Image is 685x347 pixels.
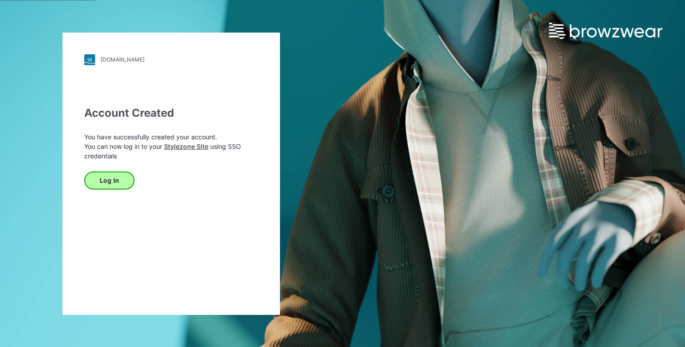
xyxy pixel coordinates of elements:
div: [DOMAIN_NAME] [101,56,145,63]
a: [DOMAIN_NAME] [84,54,258,65]
div: Account Created [84,105,258,121]
a: Stylezone Site [164,143,208,150]
img: browzwear-logo.e42bd6dac1945053ebaf764b6aa21510.svg [549,23,662,39]
button: Log In [84,171,135,190]
p: You can now log in to your using SSO credentials [84,142,258,161]
img: stylezone-logo.562084cfcfab977791bfbf7441f1a819.svg [84,54,95,65]
p: You have successfully created your account. [84,132,258,142]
